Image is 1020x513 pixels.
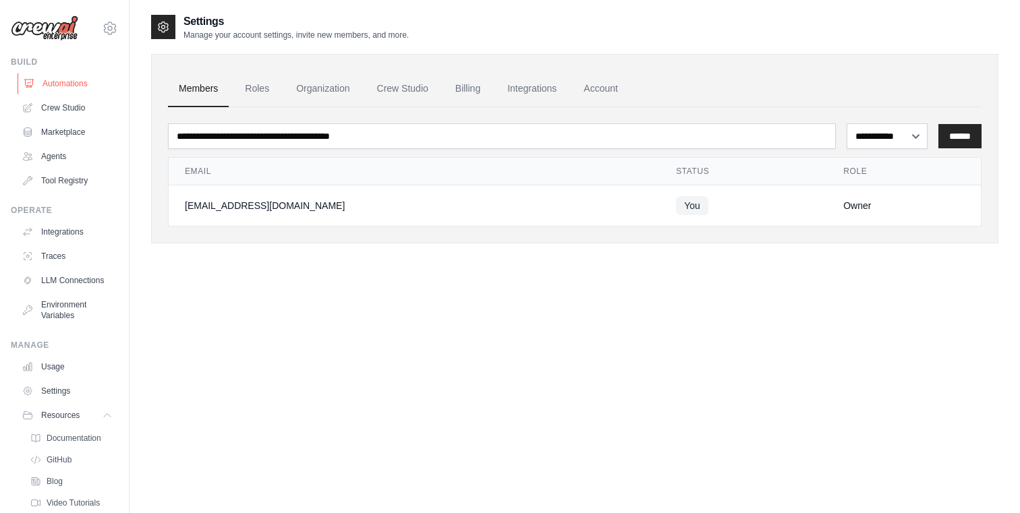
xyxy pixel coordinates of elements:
[11,16,78,41] img: Logo
[11,340,118,351] div: Manage
[18,73,119,94] a: Automations
[445,71,491,107] a: Billing
[16,245,118,267] a: Traces
[827,158,981,185] th: Role
[366,71,439,107] a: Crew Studio
[47,454,72,465] span: GitHub
[234,71,280,107] a: Roles
[47,497,100,508] span: Video Tutorials
[16,294,118,326] a: Environment Variables
[16,404,118,426] button: Resources
[11,205,118,216] div: Operate
[24,493,118,512] a: Video Tutorials
[47,433,101,444] span: Documentation
[24,450,118,469] a: GitHub
[47,476,63,487] span: Blog
[16,146,118,167] a: Agents
[24,429,118,448] a: Documentation
[11,57,118,67] div: Build
[41,410,80,421] span: Resources
[660,158,827,185] th: Status
[16,170,118,191] a: Tool Registry
[183,30,409,40] p: Manage your account settings, invite new members, and more.
[573,71,629,107] a: Account
[285,71,360,107] a: Organization
[16,121,118,143] a: Marketplace
[676,196,708,215] span: You
[16,356,118,378] a: Usage
[16,270,118,291] a: LLM Connections
[16,221,118,243] a: Integrations
[169,158,660,185] th: Email
[497,71,567,107] a: Integrations
[16,97,118,119] a: Crew Studio
[24,472,118,491] a: Blog
[843,199,965,212] div: Owner
[185,199,644,212] div: [EMAIL_ADDRESS][DOMAIN_NAME]
[16,380,118,402] a: Settings
[183,13,409,30] h2: Settings
[168,71,229,107] a: Members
